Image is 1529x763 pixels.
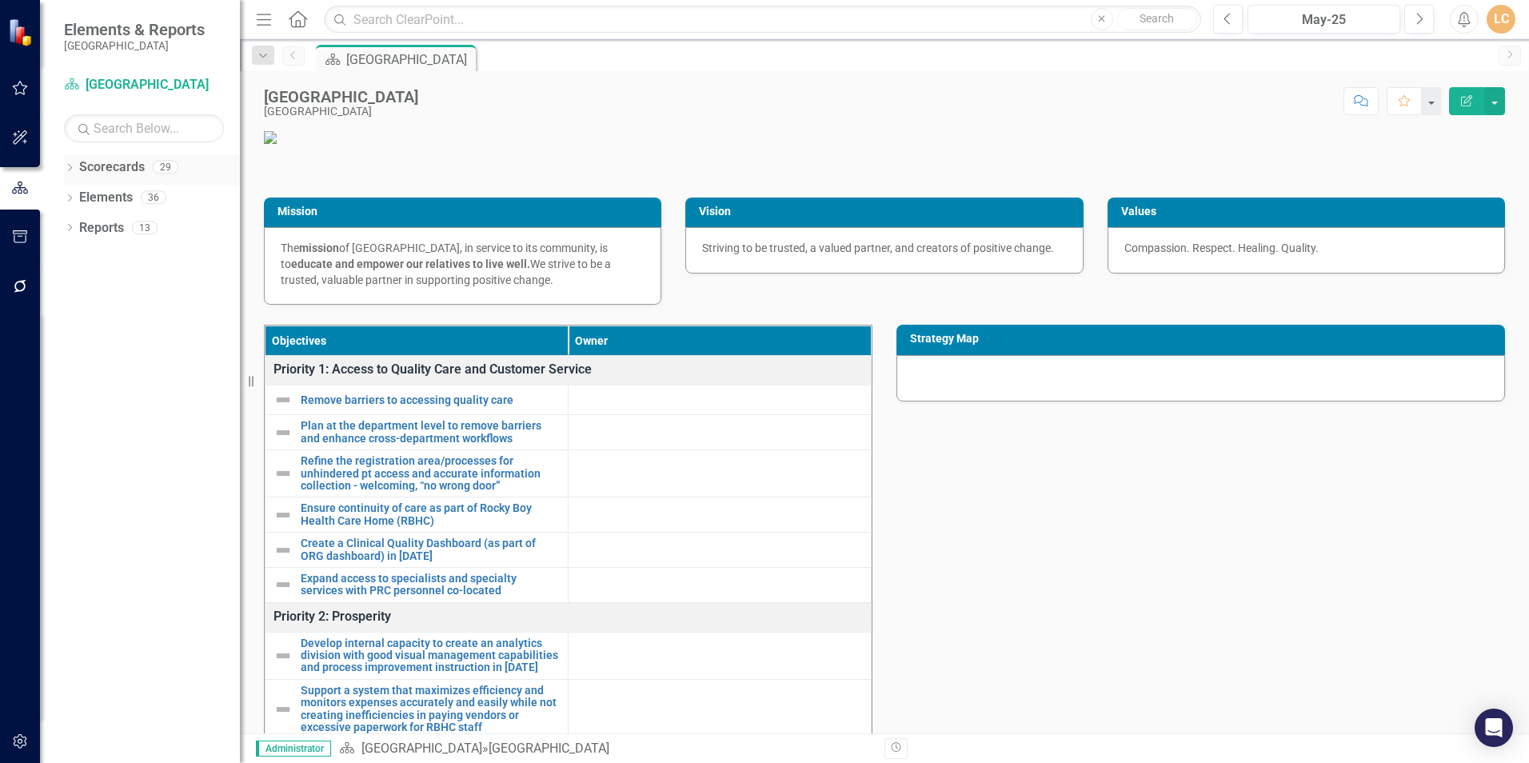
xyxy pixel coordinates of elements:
a: Ensure continuity of care as part of Rocky Boy Health Care Home (RBHC) [301,502,560,527]
input: Search Below... [64,114,224,142]
button: LC [1487,5,1515,34]
a: Plan at the department level to remove barriers and enhance cross-department workflows [301,420,560,445]
a: Expand access to specialists and specialty services with PRC personnel co-located [301,573,560,597]
h3: Vision [699,206,1075,218]
span: Elements & Reports [64,20,205,39]
a: Refine the registration area/processes for unhindered pt access and accurate information collecti... [301,455,560,492]
div: [GEOGRAPHIC_DATA] [489,741,609,756]
td: Double-Click to Edit [265,356,872,385]
a: Scorecards [79,158,145,177]
a: [GEOGRAPHIC_DATA] [64,76,224,94]
td: Double-Click to Edit Right Click for Context Menu [265,679,569,739]
td: Double-Click to Edit Right Click for Context Menu [265,497,569,533]
img: Not Defined [273,505,293,525]
img: Not Defined [273,390,293,409]
div: 36 [141,191,166,205]
a: Reports [79,219,124,238]
td: Double-Click to Edit [265,602,872,632]
td: Double-Click to Edit [568,497,871,533]
td: Double-Click to Edit [568,632,871,679]
div: 29 [153,161,178,174]
div: » [339,740,872,758]
h3: Values [1121,206,1497,218]
td: Double-Click to Edit Right Click for Context Menu [265,450,569,497]
div: 13 [132,221,158,234]
span: Search [1140,12,1174,25]
td: Double-Click to Edit [568,533,871,568]
div: Open Intercom Messenger [1475,709,1513,747]
div: [GEOGRAPHIC_DATA] [264,88,418,106]
img: ClearPoint Strategy [8,18,36,46]
img: Not Defined [273,423,293,442]
input: Search ClearPoint... [324,6,1201,34]
a: [GEOGRAPHIC_DATA] [361,741,482,756]
p: The of [GEOGRAPHIC_DATA], in service to its community, is to We strive to be a trusted, valuable ... [281,240,645,288]
span: Priority 2: Prosperity [273,608,863,626]
div: [GEOGRAPHIC_DATA] [264,106,418,118]
img: Not Defined [273,646,293,665]
td: Double-Click to Edit Right Click for Context Menu [265,415,569,450]
a: Support a system that maximizes efficiency and monitors expenses accurately and easily while not ... [301,685,560,734]
img: Not Defined [273,700,293,719]
td: Double-Click to Edit Right Click for Context Menu [265,567,569,602]
td: Double-Click to Edit [568,679,871,739]
a: Develop internal capacity to create an analytics division with good visual management capabilitie... [301,637,560,674]
p: Compassion. Respect. Healing. Quality. [1124,240,1488,256]
small: [GEOGRAPHIC_DATA] [64,39,205,52]
div: May-25 [1253,10,1395,30]
p: Striving to be trusted, a valued partner, and creators of positive change. [702,240,1066,256]
td: Double-Click to Edit [568,415,871,450]
div: [GEOGRAPHIC_DATA] [346,50,472,70]
img: mceclip0.png [264,131,1505,144]
span: Administrator [256,741,331,757]
button: Search [1117,8,1197,30]
strong: educate and empower our relatives to live well. [291,258,530,270]
img: Not Defined [273,464,293,483]
h3: Mission [277,206,653,218]
strong: mission [299,242,339,254]
td: Double-Click to Edit [568,450,871,497]
td: Double-Click to Edit Right Click for Context Menu [265,533,569,568]
img: Not Defined [273,575,293,594]
a: Create a Clinical Quality Dashboard (as part of ORG dashboard) in [DATE] [301,537,560,562]
td: Double-Click to Edit Right Click for Context Menu [265,632,569,679]
img: Not Defined [273,541,293,560]
span: Priority 1: Access to Quality Care and Customer Service [273,361,863,379]
button: May-25 [1248,5,1400,34]
td: Double-Click to Edit Right Click for Context Menu [265,385,569,415]
td: Double-Click to Edit [568,385,871,415]
a: Remove barriers to accessing quality care [301,394,560,406]
a: Elements [79,189,133,207]
h3: Strategy Map [910,333,1497,345]
td: Double-Click to Edit [568,567,871,602]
